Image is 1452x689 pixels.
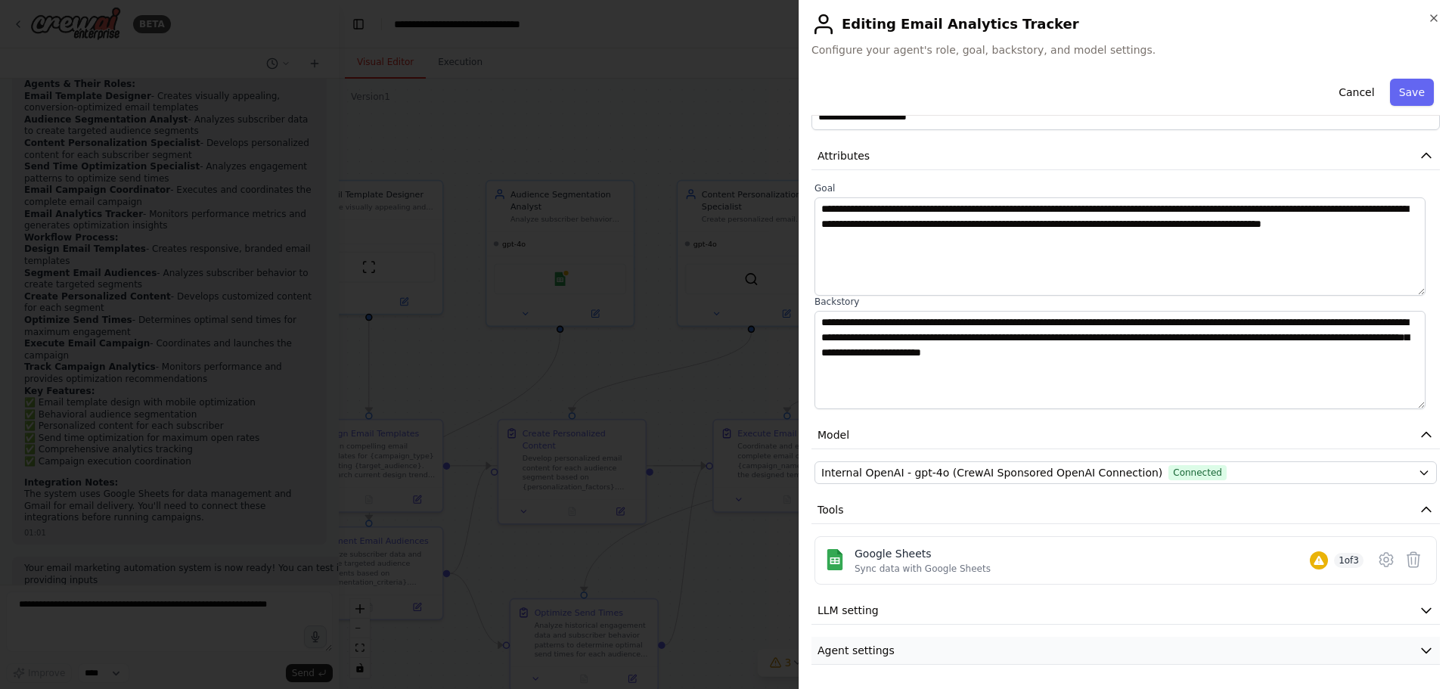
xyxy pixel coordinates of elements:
[818,502,844,517] span: Tools
[811,12,1440,36] h2: Editing Email Analytics Tracker
[811,637,1440,665] button: Agent settings
[1390,79,1434,106] button: Save
[814,461,1437,484] button: Internal OpenAI - gpt-4o (CrewAI Sponsored OpenAI Connection)Connected
[811,421,1440,449] button: Model
[814,296,1437,308] label: Backstory
[818,427,849,442] span: Model
[811,42,1440,57] span: Configure your agent's role, goal, backstory, and model settings.
[811,496,1440,524] button: Tools
[818,148,870,163] span: Attributes
[821,465,1162,480] span: Internal OpenAI - gpt-4o (CrewAI Sponsored OpenAI Connection)
[818,603,879,618] span: LLM setting
[814,182,1437,194] label: Goal
[1373,546,1400,573] button: Configure tool
[811,597,1440,625] button: LLM setting
[855,563,991,575] div: Sync data with Google Sheets
[1168,465,1227,480] span: Connected
[1329,79,1383,106] button: Cancel
[818,643,895,658] span: Agent settings
[1400,546,1427,573] button: Delete tool
[1334,553,1364,568] span: 1 of 3
[855,546,991,561] div: Google Sheets
[824,549,845,570] img: Google Sheets
[811,142,1440,170] button: Attributes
